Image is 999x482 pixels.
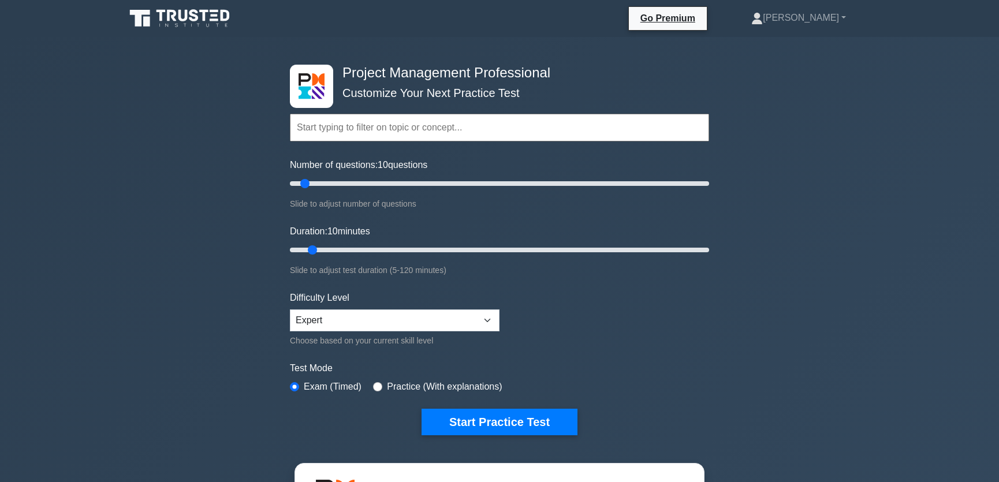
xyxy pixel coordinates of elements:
div: Choose based on your current skill level [290,334,499,348]
div: Slide to adjust number of questions [290,197,709,211]
span: 10 [378,160,388,170]
button: Start Practice Test [422,409,577,435]
label: Exam (Timed) [304,380,361,394]
input: Start typing to filter on topic or concept... [290,114,709,141]
label: Practice (With explanations) [387,380,502,394]
label: Number of questions: questions [290,158,427,172]
label: Test Mode [290,361,709,375]
a: Go Premium [633,11,702,25]
label: Difficulty Level [290,291,349,305]
a: [PERSON_NAME] [724,6,874,29]
div: Slide to adjust test duration (5-120 minutes) [290,263,709,277]
span: 10 [327,226,338,236]
h4: Project Management Professional [338,65,653,81]
label: Duration: minutes [290,225,370,238]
